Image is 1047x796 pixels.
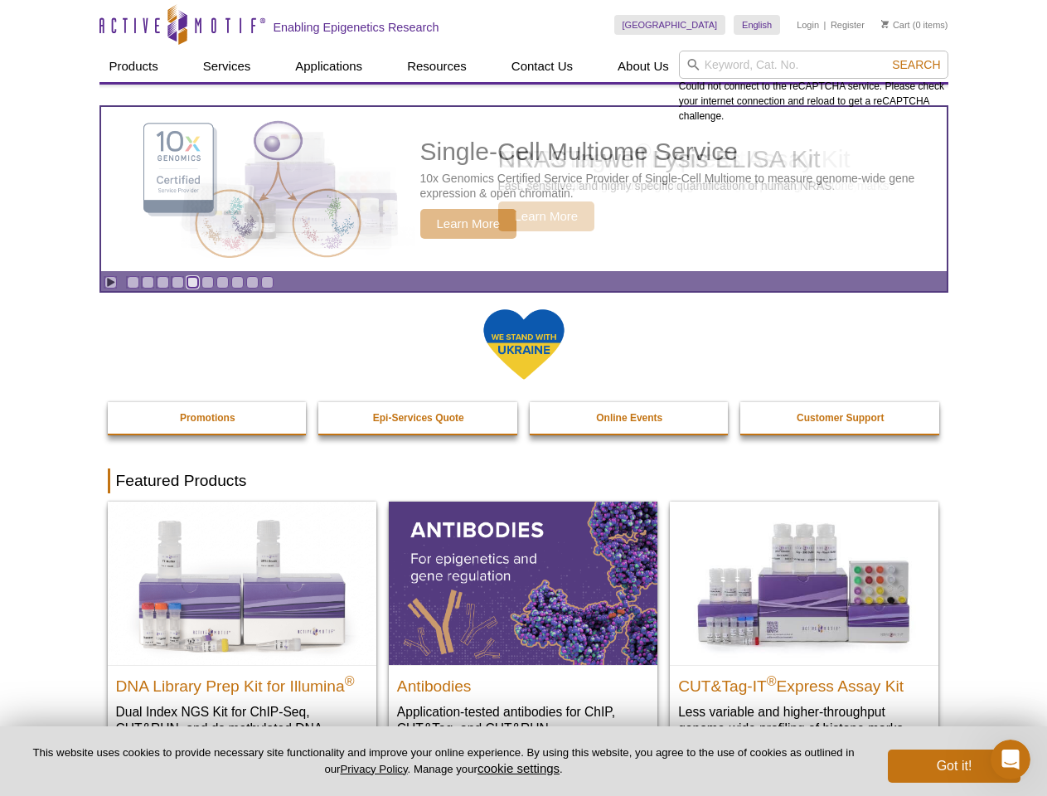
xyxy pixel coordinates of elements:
button: cookie settings [477,761,560,775]
img: DNA Library Prep Kit for Illumina [108,502,376,664]
input: Keyword, Cat. No. [679,51,948,79]
a: Go to slide 3 [157,276,169,289]
a: [GEOGRAPHIC_DATA] [614,15,726,35]
a: Epi-Services Quote [318,402,519,434]
strong: Promotions [180,412,235,424]
h2: Featured Products [108,468,940,493]
div: Could not connect to the reCAPTCHA service. Please check your internet connection and reload to g... [679,51,948,124]
a: Login [797,19,819,31]
a: About Us [608,51,679,82]
a: Promotions [108,402,308,434]
a: Go to slide 4 [172,276,184,289]
a: Go to slide 7 [216,276,229,289]
a: Applications [285,51,372,82]
p: Less variable and higher-throughput genome-wide profiling of histone marks​. [678,703,930,737]
a: Online Events [530,402,730,434]
button: Got it! [888,750,1020,783]
a: Resources [397,51,477,82]
a: Customer Support [740,402,941,434]
h2: Enabling Epigenetics Research [274,20,439,35]
a: Contact Us [502,51,583,82]
strong: Online Events [596,412,662,424]
a: Cart [881,19,910,31]
span: Search [892,58,940,71]
p: Dual Index NGS Kit for ChIP-Seq, CUT&RUN, and ds methylated DNA assays. [116,703,368,754]
a: Go to slide 1 [127,276,139,289]
strong: Customer Support [797,412,884,424]
h2: CUT&Tag-IT Express Assay Kit [678,670,930,695]
a: Go to slide 9 [246,276,259,289]
img: We Stand With Ukraine [482,308,565,381]
a: Go to slide 8 [231,276,244,289]
img: All Antibodies [389,502,657,664]
sup: ® [767,673,777,687]
strong: Epi-Services Quote [373,412,464,424]
li: | [824,15,826,35]
h2: DNA Library Prep Kit for Illumina [116,670,368,695]
sup: ® [345,673,355,687]
a: All Antibodies Antibodies Application-tested antibodies for ChIP, CUT&Tag, and CUT&RUN. [389,502,657,753]
p: Application-tested antibodies for ChIP, CUT&Tag, and CUT&RUN. [397,703,649,737]
a: English [734,15,780,35]
a: Go to slide 2 [142,276,154,289]
a: CUT&Tag-IT® Express Assay Kit CUT&Tag-IT®Express Assay Kit Less variable and higher-throughput ge... [670,502,938,753]
a: Toggle autoplay [104,276,117,289]
iframe: Intercom live chat [991,740,1030,779]
p: This website uses cookies to provide necessary site functionality and improve your online experie... [27,745,860,777]
a: Privacy Policy [340,763,407,775]
img: Your Cart [881,20,889,28]
a: DNA Library Prep Kit for Illumina DNA Library Prep Kit for Illumina® Dual Index NGS Kit for ChIP-... [108,502,376,769]
a: Register [831,19,865,31]
a: Go to slide 6 [201,276,214,289]
img: CUT&Tag-IT® Express Assay Kit [670,502,938,664]
a: Go to slide 5 [187,276,199,289]
a: Services [193,51,261,82]
li: (0 items) [881,15,948,35]
a: Products [99,51,168,82]
a: Go to slide 10 [261,276,274,289]
h2: Antibodies [397,670,649,695]
button: Search [887,57,945,72]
